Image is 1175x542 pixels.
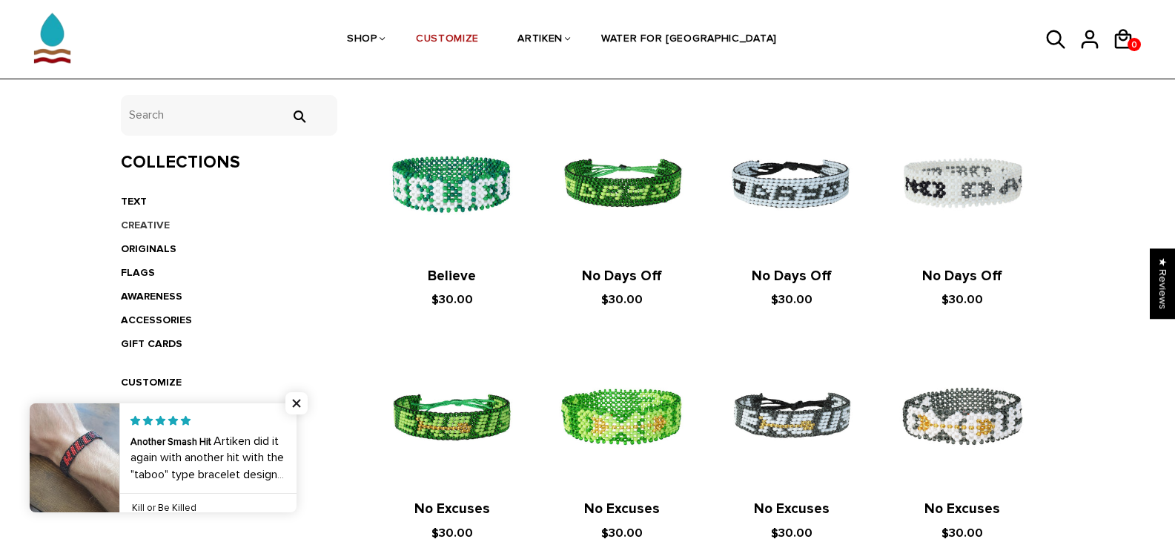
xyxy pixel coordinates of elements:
span: $30.00 [941,526,983,541]
a: ARTIKEN [517,1,563,79]
a: FLAGS [121,266,155,279]
a: No Excuses [414,500,490,518]
span: 0 [1128,36,1141,54]
a: SHOP [347,1,377,79]
h3: Collections [121,152,338,173]
a: ORIGINALS [121,242,176,255]
span: $30.00 [431,526,473,541]
a: WATER FOR [GEOGRAPHIC_DATA] [601,1,777,79]
a: CUSTOMIZE [121,376,182,389]
a: No Days Off [922,268,1002,285]
a: No Excuses [754,500,830,518]
a: ACCESSORIES [121,314,192,326]
span: $30.00 [771,292,812,307]
a: TEXT [121,195,147,208]
a: GIFT CARDS [121,337,182,350]
span: $30.00 [941,292,983,307]
span: Close popup widget [285,392,308,414]
input: Search [284,110,314,123]
a: CREATIVE [121,219,170,231]
a: No Excuses [584,500,660,518]
a: No Days Off [582,268,662,285]
a: 0 [1128,38,1141,51]
input: Search [121,95,338,136]
span: $30.00 [431,292,473,307]
a: No Excuses [924,500,1000,518]
a: Believe [428,268,476,285]
a: CUSTOMIZE [416,1,479,79]
span: $30.00 [601,292,643,307]
span: $30.00 [601,526,643,541]
a: No Days Off [752,268,832,285]
div: Click to open Judge.me floating reviews tab [1150,248,1175,319]
span: $30.00 [771,526,812,541]
a: AWARENESS [121,290,182,303]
